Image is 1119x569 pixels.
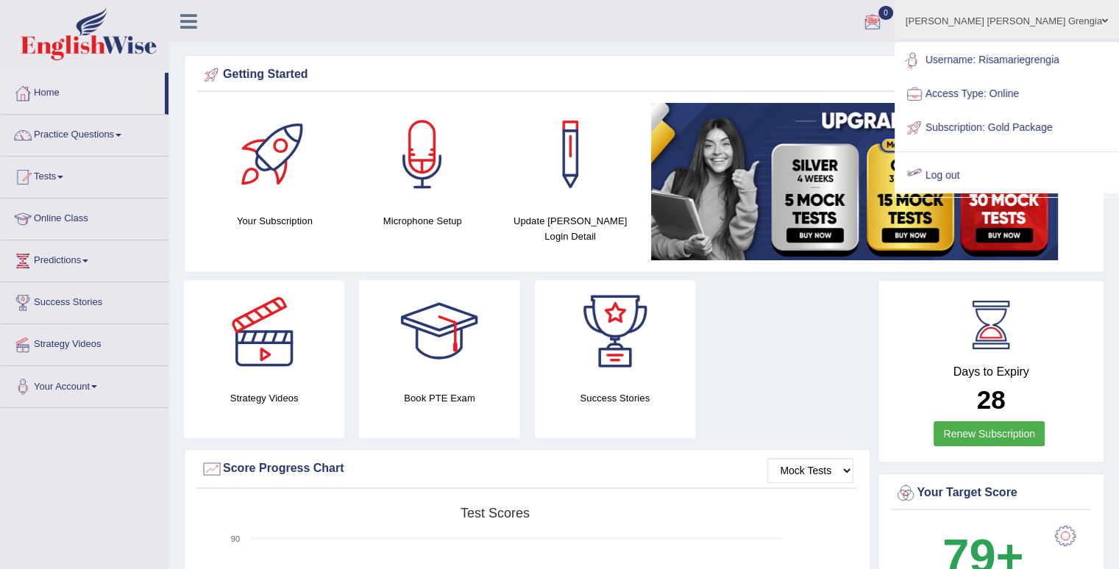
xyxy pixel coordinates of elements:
[504,213,637,244] h4: Update [PERSON_NAME] Login Detail
[201,458,853,480] div: Score Progress Chart
[201,64,1087,86] div: Getting Started
[1,157,168,193] a: Tests
[461,506,530,520] tspan: Test scores
[356,213,489,229] h4: Microphone Setup
[1,73,165,110] a: Home
[896,159,1118,193] a: Log out
[535,390,695,406] h4: Success Stories
[1,366,168,403] a: Your Account
[208,213,341,229] h4: Your Subscription
[1,240,168,277] a: Predictions
[231,534,240,543] text: 90
[895,482,1087,504] div: Your Target Score
[934,421,1045,446] a: Renew Subscription
[1,115,168,151] a: Practice Questions
[651,103,1058,260] img: small5.jpg
[977,385,1006,414] b: 28
[1,324,168,361] a: Strategy Videos
[359,390,519,406] h4: Book PTE Exam
[896,43,1118,77] a: Username: Risamariegrengia
[1,198,168,235] a: Online Class
[896,77,1118,111] a: Access Type: Online
[184,390,344,406] h4: Strategy Videos
[878,6,893,20] span: 0
[1,282,168,319] a: Success Stories
[896,111,1118,145] a: Subscription: Gold Package
[895,365,1087,379] h4: Days to Expiry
